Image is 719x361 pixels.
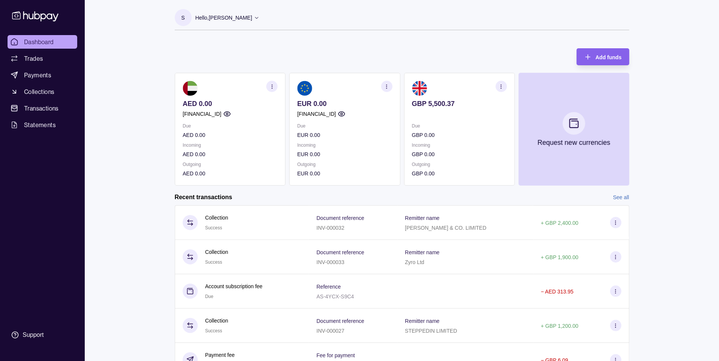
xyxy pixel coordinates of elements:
h2: Recent transactions [175,193,232,201]
a: Dashboard [8,35,77,49]
p: Zyro Ltd [405,259,424,265]
span: Add funds [595,54,621,60]
p: + GBP 2,400.00 [541,220,579,226]
p: + GBP 1,900.00 [541,254,579,260]
p: Reference [316,284,341,290]
p: EUR 0.00 [297,150,392,158]
span: Payments [24,71,51,80]
p: EUR 0.00 [297,131,392,139]
div: Support [23,331,44,339]
p: Remitter name [405,318,440,324]
p: Due [183,122,278,130]
p: AED 0.00 [183,150,278,158]
a: Support [8,327,77,343]
span: Due [205,294,214,299]
p: − AED 313.95 [541,289,574,295]
span: Success [205,225,222,230]
p: Document reference [316,318,364,324]
p: Fee for payment [316,352,355,358]
p: S [181,14,185,22]
p: Incoming [412,141,507,149]
a: Payments [8,68,77,82]
p: AED 0.00 [183,131,278,139]
a: Trades [8,52,77,65]
p: Hello, [PERSON_NAME] [195,14,252,22]
p: GBP 0.00 [412,169,507,178]
img: gb [412,81,427,96]
p: Due [412,122,507,130]
a: Collections [8,85,77,98]
p: AED 0.00 [183,100,278,108]
span: Transactions [24,104,59,113]
p: EUR 0.00 [297,169,392,178]
p: Collection [205,214,228,222]
p: Document reference [316,249,364,255]
p: Collection [205,316,228,325]
span: Success [205,260,222,265]
p: Document reference [316,215,364,221]
p: Account subscription fee [205,282,263,290]
a: Transactions [8,101,77,115]
a: Statements [8,118,77,132]
p: INV-000032 [316,225,344,231]
p: [PERSON_NAME] & CO. LIMITED [405,225,486,231]
p: STEPPEDIN LIMITED [405,328,457,334]
img: eu [297,81,312,96]
p: Payment fee [205,351,235,359]
span: Statements [24,120,56,129]
p: Due [297,122,392,130]
p: Collection [205,248,228,256]
p: Outgoing [297,160,392,169]
p: GBP 0.00 [412,131,507,139]
button: Add funds [577,48,629,65]
p: Incoming [297,141,392,149]
p: AED 0.00 [183,169,278,178]
p: [FINANCIAL_ID] [183,110,221,118]
p: GBP 0.00 [412,150,507,158]
p: Outgoing [412,160,507,169]
span: Trades [24,54,43,63]
p: Remitter name [405,215,440,221]
p: INV-000027 [316,328,344,334]
p: EUR 0.00 [297,100,392,108]
span: Collections [24,87,54,96]
button: Request new currencies [518,73,629,186]
p: + GBP 1,200.00 [541,323,579,329]
p: INV-000033 [316,259,344,265]
p: Remitter name [405,249,440,255]
p: [FINANCIAL_ID] [297,110,336,118]
a: See all [613,193,629,201]
p: Incoming [183,141,278,149]
p: AS-4YCX-S9C4 [316,293,354,300]
p: GBP 5,500.37 [412,100,507,108]
img: ae [183,81,198,96]
p: Request new currencies [537,138,610,147]
p: Outgoing [183,160,278,169]
span: Success [205,328,222,333]
span: Dashboard [24,37,54,46]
